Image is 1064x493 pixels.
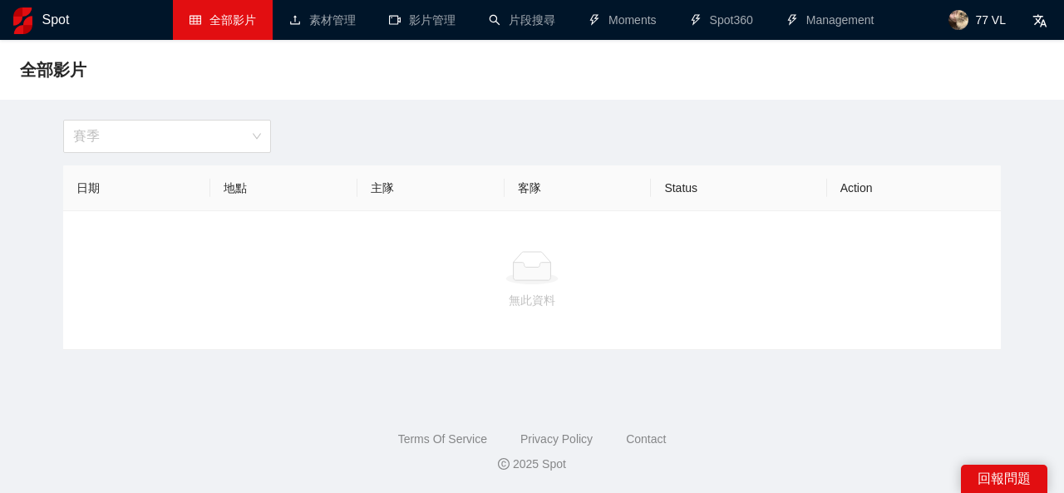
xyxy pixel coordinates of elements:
[13,7,32,34] img: logo
[786,13,874,27] a: thunderboltManagement
[357,165,505,211] th: 主隊
[651,165,826,211] th: Status
[13,455,1051,473] div: 2025 Spot
[690,13,753,27] a: thunderboltSpot360
[76,291,987,309] div: 無此資料
[63,165,210,211] th: 日期
[389,13,456,27] a: video-camera影片管理
[520,432,593,446] a: Privacy Policy
[489,13,555,27] a: search片段搜尋
[210,165,357,211] th: 地點
[505,165,652,211] th: 客隊
[209,13,256,27] span: 全部影片
[498,458,510,470] span: copyright
[20,57,86,83] span: 全部影片
[289,13,356,27] a: upload素材管理
[948,10,968,30] img: avatar
[398,432,487,446] a: Terms Of Service
[589,13,657,27] a: thunderboltMoments
[827,165,1001,211] th: Action
[961,465,1047,493] div: 回報問題
[626,432,666,446] a: Contact
[190,14,201,26] span: table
